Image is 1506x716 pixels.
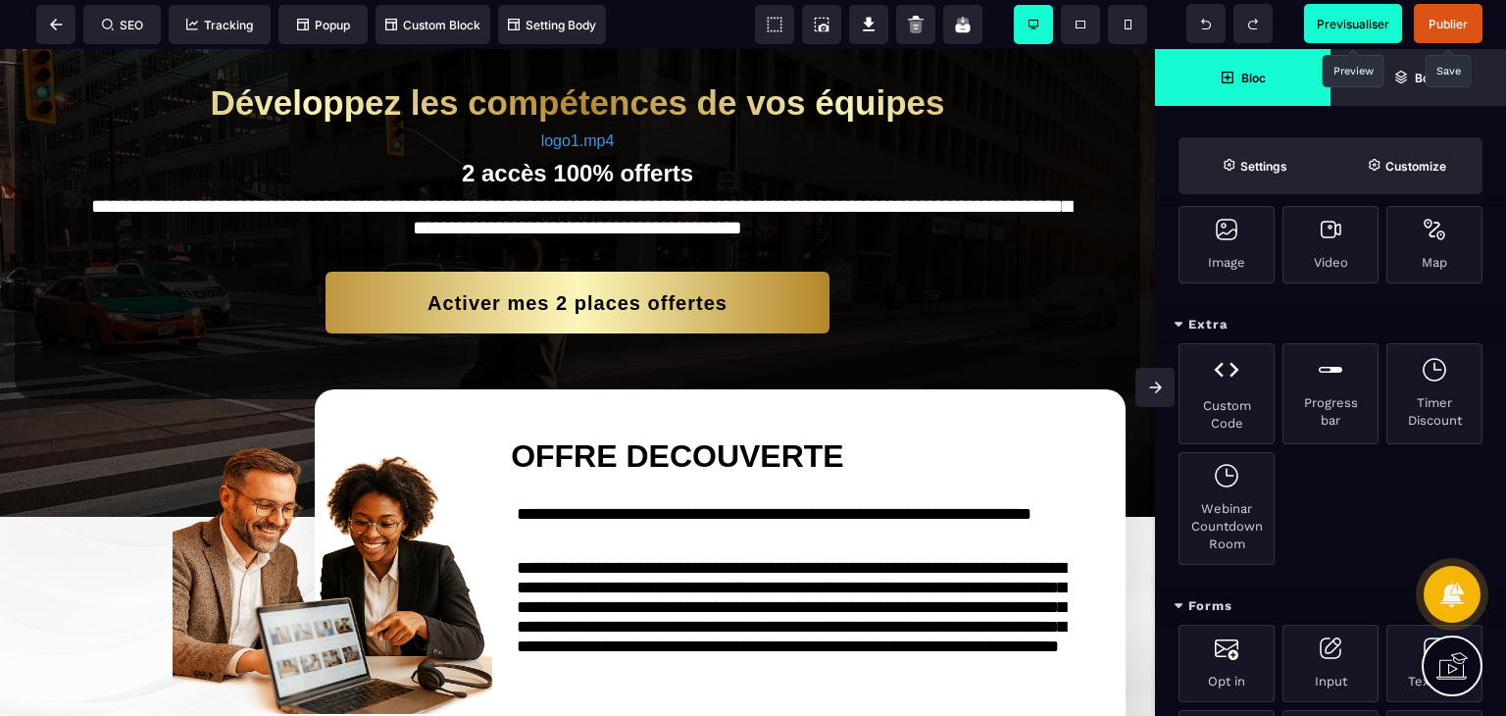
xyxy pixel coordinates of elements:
[1429,17,1468,31] span: Publier
[511,380,1086,435] h2: OFFRE DECOUVERTE
[1282,625,1379,702] div: Input
[1385,159,1446,174] strong: Customize
[1386,343,1482,444] div: Timer Discount
[508,18,596,32] span: Setting Body
[1304,4,1402,43] span: Preview
[1415,71,1443,85] strong: Body
[173,380,493,665] img: b19eb17435fec69ebfd9640db64efc4c_fond_transparent.png
[755,5,794,44] span: View components
[1282,206,1379,283] div: Video
[1241,71,1266,85] strong: Bloc
[1155,588,1506,625] div: Forms
[1317,17,1389,31] span: Previsualiser
[1155,307,1506,343] div: Extra
[186,18,253,32] span: Tracking
[1179,137,1330,194] span: Settings
[1330,49,1506,106] span: Open Layer Manager
[1179,206,1275,283] div: Image
[1282,343,1379,444] div: Progress bar
[74,25,1081,83] h1: Développez les compétences de vos équipes
[1330,137,1482,194] span: Open Style Manager
[1240,159,1287,174] strong: Settings
[1179,452,1275,565] div: Webinar Countdown Room
[541,83,615,100] a: logo1.mp4
[1155,49,1330,106] span: Open Blocks
[74,101,1081,138] h2: 2 accès 100% offerts
[1386,625,1482,702] div: Textarea
[1179,625,1275,702] div: Opt in
[385,18,480,32] span: Custom Block
[102,18,143,32] span: SEO
[326,223,829,284] button: Activer mes 2 places offertes
[1386,206,1482,283] div: Map
[1179,343,1275,444] div: Custom Code
[802,5,841,44] span: Screenshot
[297,18,350,32] span: Popup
